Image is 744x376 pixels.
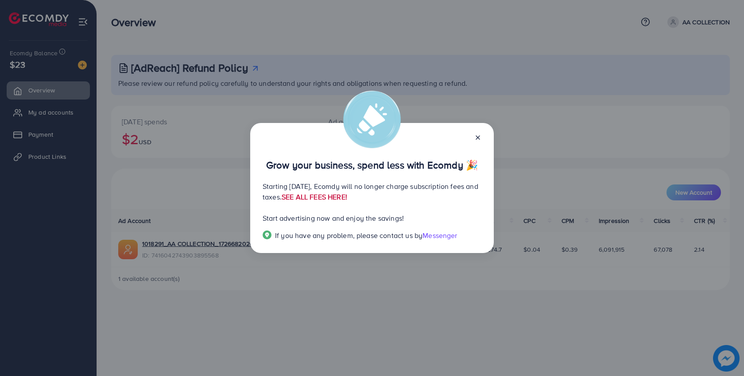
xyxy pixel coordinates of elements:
[263,181,481,202] p: Starting [DATE], Ecomdy will no longer charge subscription fees and taxes.
[263,160,481,170] p: Grow your business, spend less with Ecomdy 🎉
[343,91,401,148] img: alert
[282,192,347,202] a: SEE ALL FEES HERE!
[275,230,422,240] span: If you have any problem, please contact us by
[422,230,457,240] span: Messenger
[263,213,481,223] p: Start advertising now and enjoy the savings!
[263,230,271,239] img: Popup guide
